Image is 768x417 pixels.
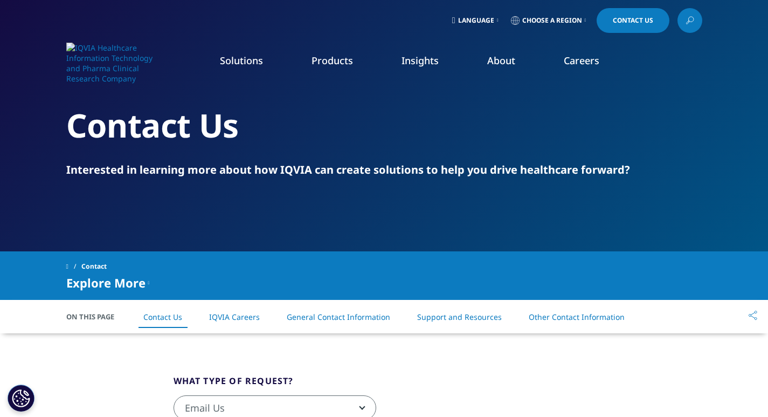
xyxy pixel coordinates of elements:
a: Insights [402,54,439,67]
h2: Contact Us [66,105,702,146]
a: Contact Us [597,8,669,33]
a: General Contact Information [287,312,390,322]
a: Contact Us [143,312,182,322]
span: Choose a Region [522,16,582,25]
button: Cookies Settings [8,385,34,412]
a: IQVIA Careers [209,312,260,322]
a: Products [312,54,353,67]
span: On This Page [66,311,126,322]
nav: Primary [157,38,702,88]
a: Solutions [220,54,263,67]
a: Support and Resources [417,312,502,322]
span: Contact [81,257,107,276]
a: Other Contact Information [529,312,625,322]
a: About [487,54,515,67]
legend: What type of request? [174,374,294,395]
a: Careers [564,54,599,67]
img: IQVIA Healthcare Information Technology and Pharma Clinical Research Company [66,43,153,84]
span: Language [458,16,494,25]
div: Interested in learning more about how IQVIA can create solutions to help you drive healthcare for... [66,162,702,177]
span: Explore More [66,276,146,289]
span: Contact Us [613,17,653,24]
